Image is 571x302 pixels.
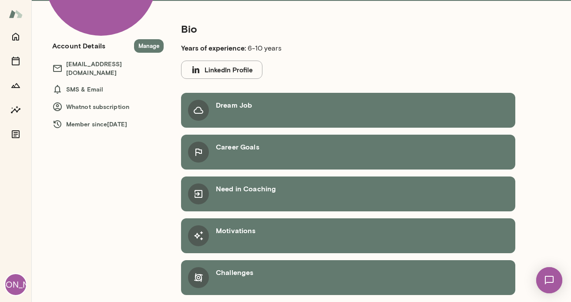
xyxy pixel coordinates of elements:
h6: Need in Coaching [216,183,276,194]
img: Mento [9,6,23,22]
div: [PERSON_NAME] [5,274,26,295]
h5: Bio [181,22,474,36]
button: Sessions [7,52,24,70]
button: Growth Plan [7,77,24,94]
h6: [EMAIL_ADDRESS][DOMAIN_NAME] [52,60,164,77]
h6: Member since [DATE] [52,119,164,129]
p: 6-10 years [181,43,474,54]
h6: SMS & Email [52,84,164,95]
h6: Account Details [52,41,105,51]
button: LinkedIn Profile [181,61,262,79]
h6: Challenges [216,267,254,278]
h6: Dream Job [216,100,252,110]
button: Documents [7,126,24,143]
b: Years of experience: [181,44,246,52]
h6: Whatnot subscription [52,102,164,112]
button: Manage [134,39,164,53]
h6: Motivations [216,225,256,236]
button: Insights [7,101,24,119]
button: Home [7,28,24,45]
h6: Career Goals [216,142,259,152]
